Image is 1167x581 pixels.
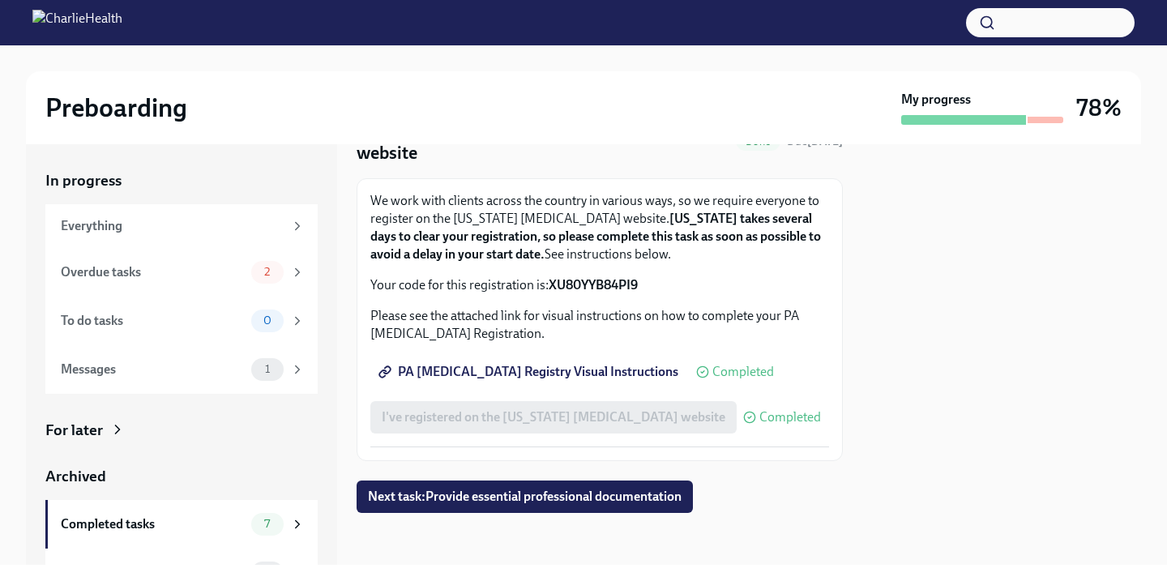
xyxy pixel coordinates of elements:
span: 2 [254,266,280,278]
img: CharlieHealth [32,10,122,36]
a: To do tasks0 [45,297,318,345]
h2: Preboarding [45,92,187,124]
a: PA [MEDICAL_DATA] Registry Visual Instructions [370,356,690,388]
p: Your code for this registration is: [370,276,829,294]
a: Overdue tasks2 [45,248,318,297]
div: Everything [61,217,284,235]
span: PA [MEDICAL_DATA] Registry Visual Instructions [382,364,678,380]
h3: 78% [1076,93,1122,122]
span: Next task : Provide essential professional documentation [368,489,682,505]
strong: [US_STATE] takes several days to clear your registration, so please complete this task as soon as... [370,211,821,262]
a: Archived [45,466,318,487]
div: Completed tasks [61,515,245,533]
span: Completed [759,411,821,424]
a: Messages1 [45,345,318,394]
a: Everything [45,204,318,248]
span: Completed [712,365,774,378]
a: Completed tasks7 [45,500,318,549]
button: Next task:Provide essential professional documentation [357,481,693,513]
span: Due [787,135,843,148]
div: For later [45,420,103,441]
strong: [DATE] [807,135,843,148]
strong: My progress [901,91,971,109]
div: Overdue tasks [61,263,245,281]
p: Please see the attached link for visual instructions on how to complete your PA [MEDICAL_DATA] Re... [370,307,829,343]
a: In progress [45,170,318,191]
span: 1 [255,363,280,375]
span: 7 [254,518,280,530]
p: We work with clients across the country in various ways, so we require everyone to register on th... [370,192,829,263]
span: 0 [254,314,281,327]
div: Messages [61,361,245,378]
div: To do tasks [61,312,245,330]
strong: XU80YYB84PI9 [549,277,638,293]
a: For later [45,420,318,441]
